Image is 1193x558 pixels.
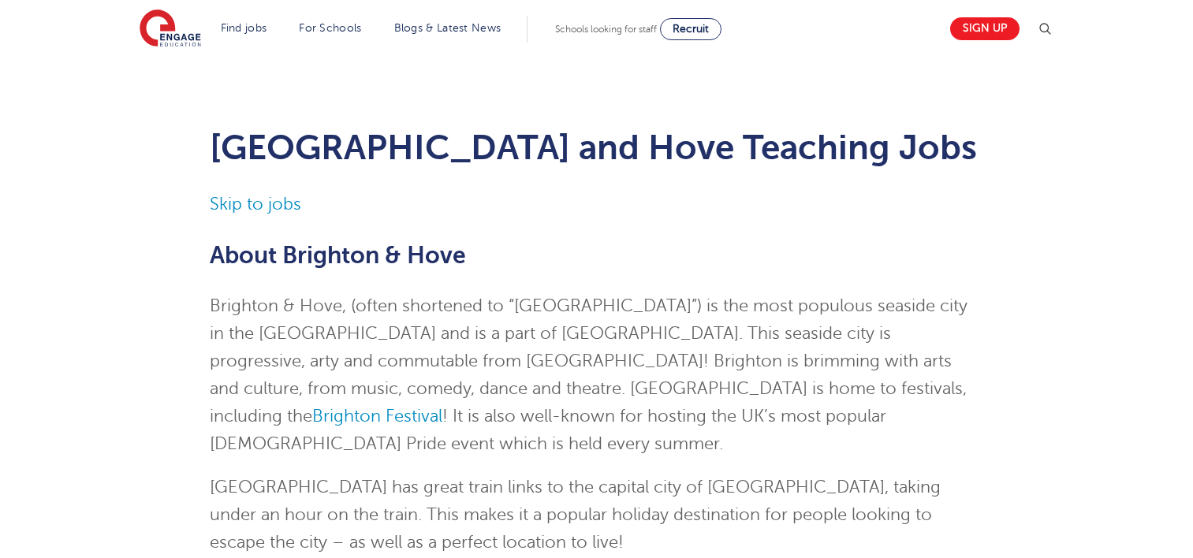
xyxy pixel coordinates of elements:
[673,23,709,35] span: Recruit
[210,195,301,214] a: Skip to jobs
[210,474,983,556] p: [GEOGRAPHIC_DATA] has great train links to the capital city of [GEOGRAPHIC_DATA], taking under an...
[210,242,983,269] h2: About Brighton & Hove
[299,22,361,34] a: For Schools
[660,18,721,40] a: Recruit
[555,24,657,35] span: Schools looking for staff
[210,292,983,458] p: Brighton & Hove, (often shortened to “[GEOGRAPHIC_DATA]”) is the most populous seaside city in th...
[312,407,442,426] a: Brighton Festival
[950,17,1020,40] a: Sign up
[210,128,983,167] h1: [GEOGRAPHIC_DATA] and Hove Teaching Jobs
[140,9,201,49] img: Engage Education
[221,22,267,34] a: Find jobs
[394,22,501,34] a: Blogs & Latest News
